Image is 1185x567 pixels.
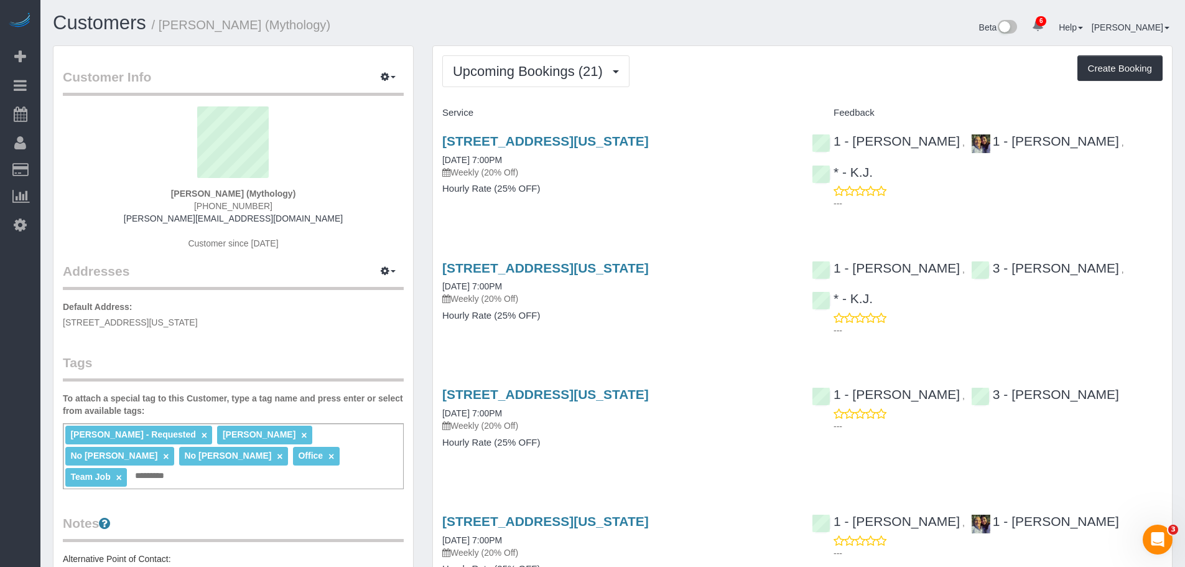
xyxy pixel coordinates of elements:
[442,261,649,275] a: [STREET_ADDRESS][US_STATE]
[812,165,873,179] a: * - K.J.
[972,515,990,533] img: 1 - Xiomara Inga
[834,324,1163,337] p: ---
[442,184,793,194] h4: Hourly Rate (25% OFF)
[63,514,404,542] legend: Notes
[812,134,960,148] a: 1 - [PERSON_NAME]
[1122,138,1124,148] span: ,
[70,472,110,482] span: Team Job
[1026,12,1050,40] a: 6
[63,301,132,313] label: Default Address:
[812,108,1163,118] h4: Feedback
[812,514,960,528] a: 1 - [PERSON_NAME]
[53,12,146,34] a: Customers
[971,261,1119,275] a: 3 - [PERSON_NAME]
[972,134,990,153] img: 1 - Xiomara Inga
[442,155,502,165] a: [DATE] 7:00PM
[442,535,502,545] a: [DATE] 7:00PM
[812,261,960,275] a: 1 - [PERSON_NAME]
[962,265,965,274] span: ,
[812,387,960,401] a: 1 - [PERSON_NAME]
[1168,525,1178,535] span: 3
[63,392,404,417] label: To attach a special tag to this Customer, type a tag name and press enter or select from availabl...
[453,63,609,79] span: Upcoming Bookings (21)
[442,408,502,418] a: [DATE] 7:00PM
[184,451,271,461] span: No [PERSON_NAME]
[163,451,169,462] a: ×
[442,166,793,179] p: Weekly (20% Off)
[442,387,649,401] a: [STREET_ADDRESS][US_STATE]
[171,189,296,199] strong: [PERSON_NAME] (Mythology)
[116,472,122,483] a: ×
[202,430,207,441] a: ×
[1143,525,1173,555] iframe: Intercom live chat
[152,18,331,32] small: / [PERSON_NAME] (Mythology)
[962,518,965,528] span: ,
[63,317,198,327] span: [STREET_ADDRESS][US_STATE]
[834,420,1163,433] p: ---
[188,238,278,248] span: Customer since [DATE]
[979,22,1018,32] a: Beta
[442,281,502,291] a: [DATE] 7:00PM
[1122,265,1124,274] span: ,
[442,514,649,528] a: [STREET_ADDRESS][US_STATE]
[962,391,965,401] span: ,
[328,451,334,462] a: ×
[442,311,793,321] h4: Hourly Rate (25% OFF)
[63,354,404,382] legend: Tags
[971,514,1119,528] a: 1 - [PERSON_NAME]
[442,419,793,432] p: Weekly (20% Off)
[442,134,649,148] a: [STREET_ADDRESS][US_STATE]
[834,547,1163,560] p: ---
[223,429,295,439] span: [PERSON_NAME]
[442,55,630,87] button: Upcoming Bookings (21)
[442,438,793,448] h4: Hourly Rate (25% OFF)
[442,293,793,305] p: Weekly (20% Off)
[301,430,307,441] a: ×
[70,429,195,439] span: [PERSON_NAME] - Requested
[1077,55,1163,82] button: Create Booking
[834,197,1163,210] p: ---
[442,546,793,559] p: Weekly (20% Off)
[971,134,1119,148] a: 1 - [PERSON_NAME]
[1059,22,1083,32] a: Help
[812,291,873,306] a: * - K.J.
[63,68,404,96] legend: Customer Info
[997,20,1017,36] img: New interface
[70,451,157,461] span: No [PERSON_NAME]
[7,12,32,30] img: Automaid Logo
[298,451,323,461] span: Office
[194,201,272,211] span: [PHONE_NUMBER]
[442,108,793,118] h4: Service
[962,138,965,148] span: ,
[124,213,343,223] a: [PERSON_NAME][EMAIL_ADDRESS][DOMAIN_NAME]
[971,387,1119,401] a: 3 - [PERSON_NAME]
[1092,22,1169,32] a: [PERSON_NAME]
[277,451,282,462] a: ×
[1036,16,1046,26] span: 6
